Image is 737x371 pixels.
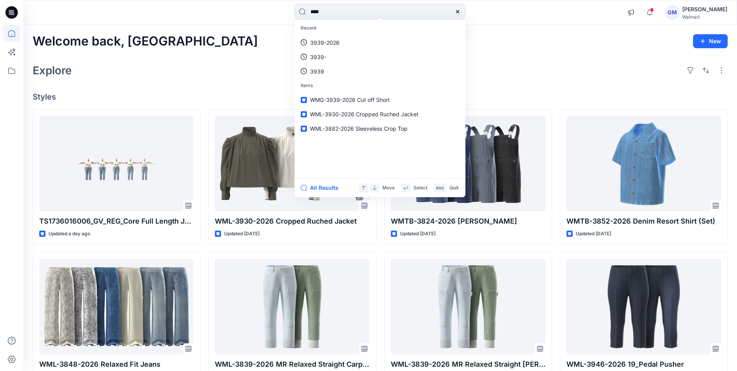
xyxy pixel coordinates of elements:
[310,111,418,117] span: WML-3930-2026 Cropped Ruched Jacket
[665,5,679,19] div: GM
[310,38,340,47] p: 3939-2026
[39,216,194,227] p: TS1736016006_GV_REG_Core Full Length Jegging
[310,53,326,61] p: 3939-
[296,64,464,79] a: 3939
[39,116,194,211] a: TS1736016006_GV_REG_Core Full Length Jegging
[296,107,464,121] a: WML-3930-2026 Cropped Ruched Jacket
[310,67,324,75] p: 3939
[215,259,369,354] a: WML-3839-2026 MR Relaxed Straight Carpenter_Cost Opt
[391,359,545,370] p: WML-3839-2026 MR Relaxed Straight [PERSON_NAME]
[400,230,436,238] p: Updated [DATE]
[566,359,721,370] p: WML-3946-2026 19_Pedal Pusher
[301,183,343,192] button: All Results
[413,184,427,192] p: Select
[566,259,721,354] a: WML-3946-2026 19_Pedal Pusher
[296,21,464,35] p: Recent
[391,116,545,211] a: WMTB-3824-2026 Shortall
[310,125,408,132] span: WML-3882-2026 Sleeveless Crop Top
[436,184,444,192] p: esc
[450,184,458,192] p: Quit
[215,216,369,227] p: WML-3930-2026 Cropped Ruched Jacket
[391,259,545,354] a: WML-3839-2026 MR Relaxed Straight Carpenter
[566,116,721,211] a: WMTB-3852-2026 Denim Resort Shirt (Set)
[296,35,464,50] a: 3939-2026
[682,14,727,20] div: Walmart
[33,92,728,101] h4: Styles
[215,359,369,370] p: WML-3839-2026 MR Relaxed Straight Carpenter_Cost Opt
[33,34,258,49] h2: Welcome back, [GEOGRAPHIC_DATA]
[576,230,611,238] p: Updated [DATE]
[39,259,194,354] a: WML-3848-2026 Relaxed Fit Jeans
[682,5,727,14] div: [PERSON_NAME]
[224,230,260,238] p: Updated [DATE]
[49,230,90,238] p: Updated a day ago
[296,50,464,64] a: 3939-
[39,359,194,370] p: WML-3848-2026 Relaxed Fit Jeans
[296,79,464,93] p: Items
[33,64,72,77] h2: Explore
[310,96,390,103] span: WMG-3939-2026 Cut off Short
[391,216,545,227] p: WMTB-3824-2026 [PERSON_NAME]
[296,121,464,136] a: WML-3882-2026 Sleeveless Crop Top
[693,34,728,48] button: New
[296,93,464,107] a: WMG-3939-2026 Cut off Short
[382,184,395,192] p: Move
[215,116,369,211] a: WML-3930-2026 Cropped Ruched Jacket
[566,216,721,227] p: WMTB-3852-2026 Denim Resort Shirt (Set)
